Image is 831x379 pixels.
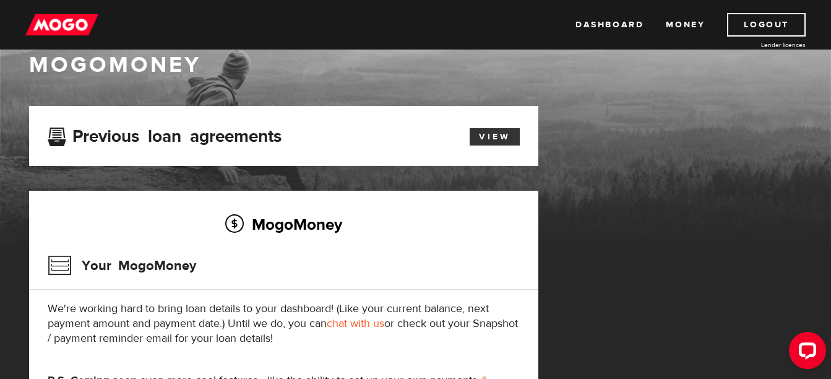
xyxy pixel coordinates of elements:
h2: MogoMoney [48,211,520,237]
a: Dashboard [575,13,644,37]
a: View [470,128,520,146]
h1: MogoMoney [29,52,803,78]
h3: Your MogoMoney [48,250,196,282]
a: Logout [727,13,806,37]
h3: Previous loan agreements [48,126,282,142]
a: chat with us [327,316,384,331]
a: Money [666,13,705,37]
a: Lender licences [713,40,806,50]
iframe: LiveChat chat widget [779,327,831,379]
p: We're working hard to bring loan details to your dashboard! (Like your current balance, next paym... [48,302,520,346]
img: mogo_logo-11ee424be714fa7cbb0f0f49df9e16ec.png [25,13,98,37]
